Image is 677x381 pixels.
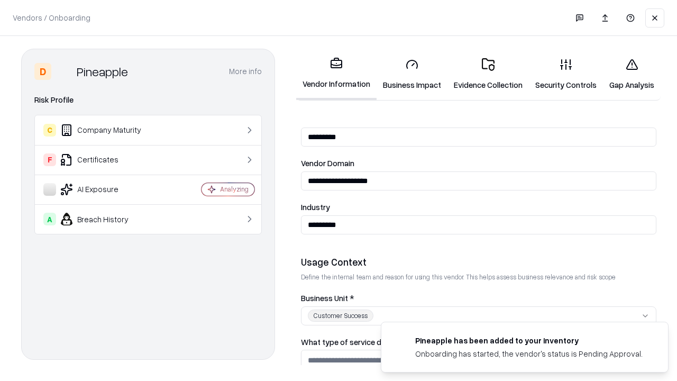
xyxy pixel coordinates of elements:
label: Business Unit * [301,294,656,302]
label: Vendor Domain [301,159,656,167]
a: Business Impact [377,50,447,99]
div: Pineapple has been added to your inventory [415,335,643,346]
label: What type of service does the vendor provide? * [301,338,656,346]
div: Certificates [43,153,170,166]
div: Pineapple [77,63,128,80]
div: C [43,124,56,137]
a: Gap Analysis [603,50,661,99]
div: Customer Success [308,310,373,322]
a: Evidence Collection [447,50,529,99]
p: Define the internal team and reason for using this vendor. This helps assess business relevance a... [301,273,656,282]
label: Industry [301,203,656,211]
div: Risk Profile [34,94,262,106]
div: Analyzing [220,185,249,194]
div: AI Exposure [43,183,170,196]
p: Vendors / Onboarding [13,12,90,23]
img: Pineapple [56,63,72,80]
div: A [43,213,56,225]
a: Vendor Information [296,49,377,100]
div: F [43,153,56,166]
a: Security Controls [529,50,603,99]
button: More info [229,62,262,81]
div: Onboarding has started, the vendor's status is Pending Approval. [415,348,643,359]
div: Company Maturity [43,124,170,137]
div: Breach History [43,213,170,225]
div: D [34,63,51,80]
div: Usage Context [301,256,656,268]
img: pineappleenergy.com [394,335,407,348]
button: Customer Success [301,306,656,325]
